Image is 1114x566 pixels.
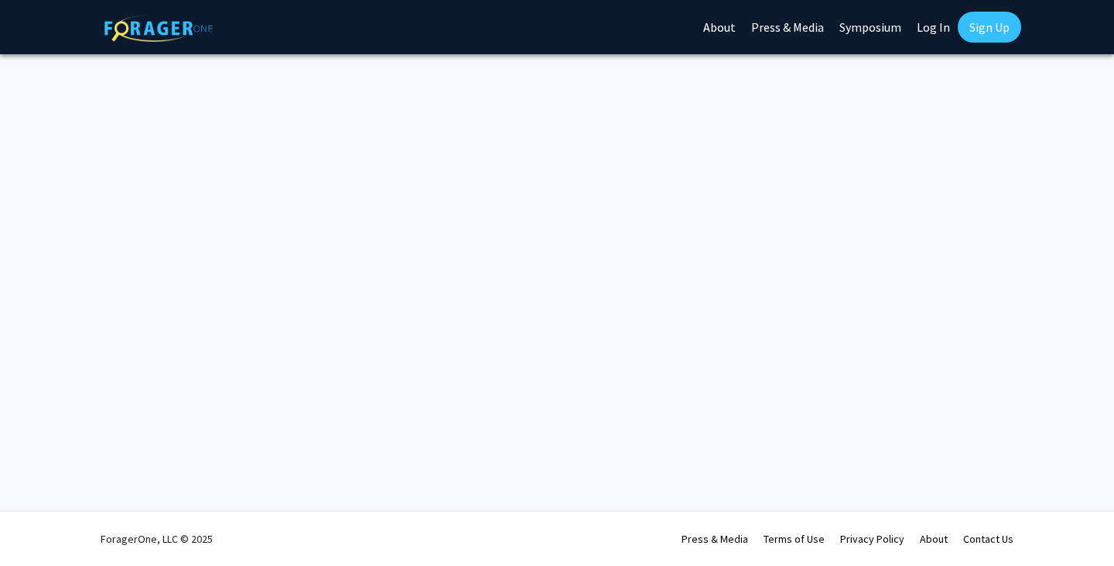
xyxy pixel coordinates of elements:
[920,532,948,546] a: About
[104,15,213,42] img: ForagerOne Logo
[840,532,904,546] a: Privacy Policy
[682,532,748,546] a: Press & Media
[963,532,1013,546] a: Contact Us
[764,532,825,546] a: Terms of Use
[101,512,213,566] div: ForagerOne, LLC © 2025
[958,12,1021,43] a: Sign Up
